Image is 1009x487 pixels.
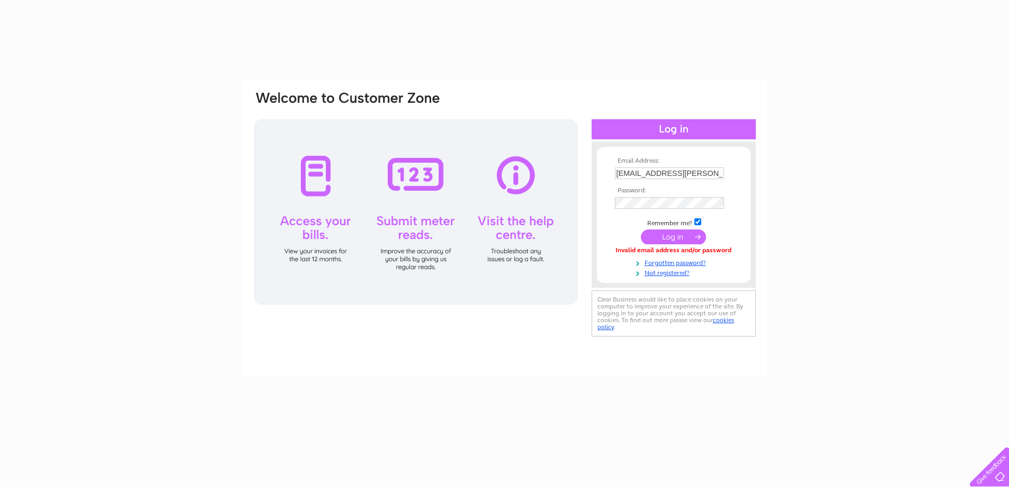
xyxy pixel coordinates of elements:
[592,290,756,337] div: Clear Business would like to place cookies on your computer to improve your experience of the sit...
[615,267,735,277] a: Not registered?
[612,187,735,194] th: Password:
[641,229,706,244] input: Submit
[615,257,735,267] a: Forgotten password?
[612,157,735,165] th: Email Address:
[597,316,734,331] a: cookies policy
[615,247,733,254] div: Invalid email address and/or password
[612,217,735,227] td: Remember me?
